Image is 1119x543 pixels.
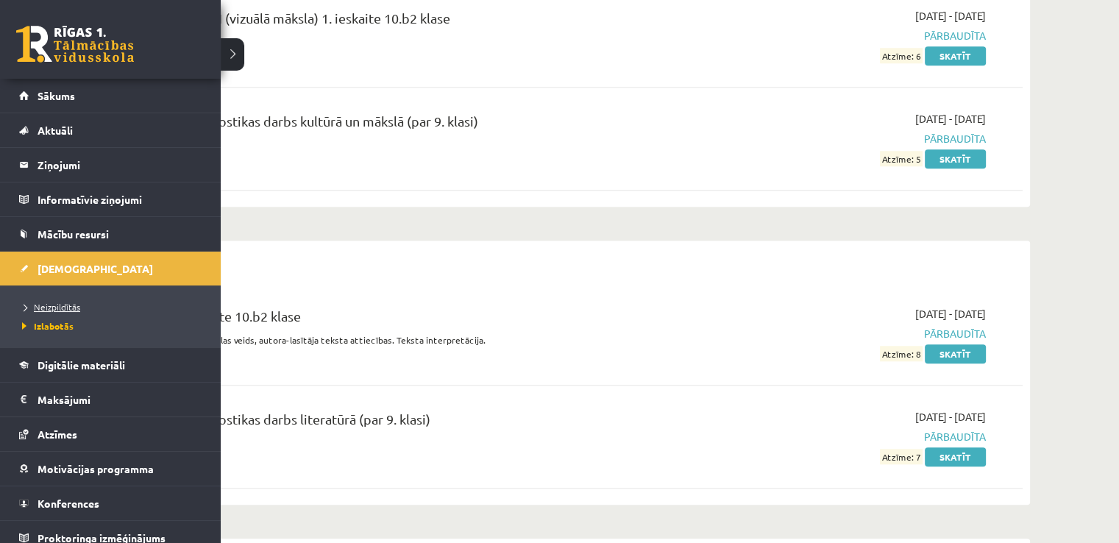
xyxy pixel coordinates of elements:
[38,148,202,182] legend: Ziņojumi
[18,301,80,313] span: Neizpildītās
[915,8,986,24] span: [DATE] - [DATE]
[38,227,109,241] span: Mācību resursi
[38,182,202,216] legend: Informatīvie ziņojumi
[19,113,202,147] a: Aktuāli
[708,326,986,341] span: Pārbaudīta
[19,252,202,285] a: [DEMOGRAPHIC_DATA]
[19,486,202,520] a: Konferences
[925,447,986,466] a: Skatīt
[38,462,154,475] span: Motivācijas programma
[880,48,923,63] span: Atzīme: 6
[19,79,202,113] a: Sākums
[708,131,986,146] span: Pārbaudīta
[18,300,206,313] a: Neizpildītās
[18,319,206,333] a: Izlabotās
[925,344,986,363] a: Skatīt
[880,346,923,361] span: Atzīme: 8
[925,149,986,168] a: Skatīt
[38,427,77,441] span: Atzīmes
[38,262,153,275] span: [DEMOGRAPHIC_DATA]
[110,409,686,436] div: 10.b2 klases diagnostikas darbs literatūrā (par 9. klasi)
[19,417,202,451] a: Atzīmes
[880,449,923,464] span: Atzīme: 7
[38,124,73,137] span: Aktuāli
[19,452,202,486] a: Motivācijas programma
[19,348,202,382] a: Digitālie materiāli
[19,383,202,416] a: Maksājumi
[925,46,986,65] a: Skatīt
[19,217,202,251] a: Mācību resursi
[110,306,686,333] div: Literatūra 1. ieskaite 10.b2 klase
[110,333,686,347] p: Literatūra – jēdziens, mākslas veids, autora-lasītāja teksta attiecības. Teksta interpretācija.
[38,497,99,510] span: Konferences
[708,28,986,43] span: Pārbaudīta
[18,320,74,332] span: Izlabotās
[110,8,686,35] div: Kultūra un māksla I (vizuālā māksla) 1. ieskaite 10.b2 klase
[915,306,986,322] span: [DATE] - [DATE]
[19,182,202,216] a: Informatīvie ziņojumi
[16,26,134,63] a: Rīgas 1. Tālmācības vidusskola
[915,111,986,127] span: [DATE] - [DATE]
[880,151,923,166] span: Atzīme: 5
[38,89,75,102] span: Sākums
[19,148,202,182] a: Ziņojumi
[38,383,202,416] legend: Maksājumi
[38,358,125,372] span: Digitālie materiāli
[110,111,686,138] div: 10.b2 klases diagnostikas darbs kultūrā un mākslā (par 9. klasi)
[915,409,986,425] span: [DATE] - [DATE]
[708,429,986,444] span: Pārbaudīta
